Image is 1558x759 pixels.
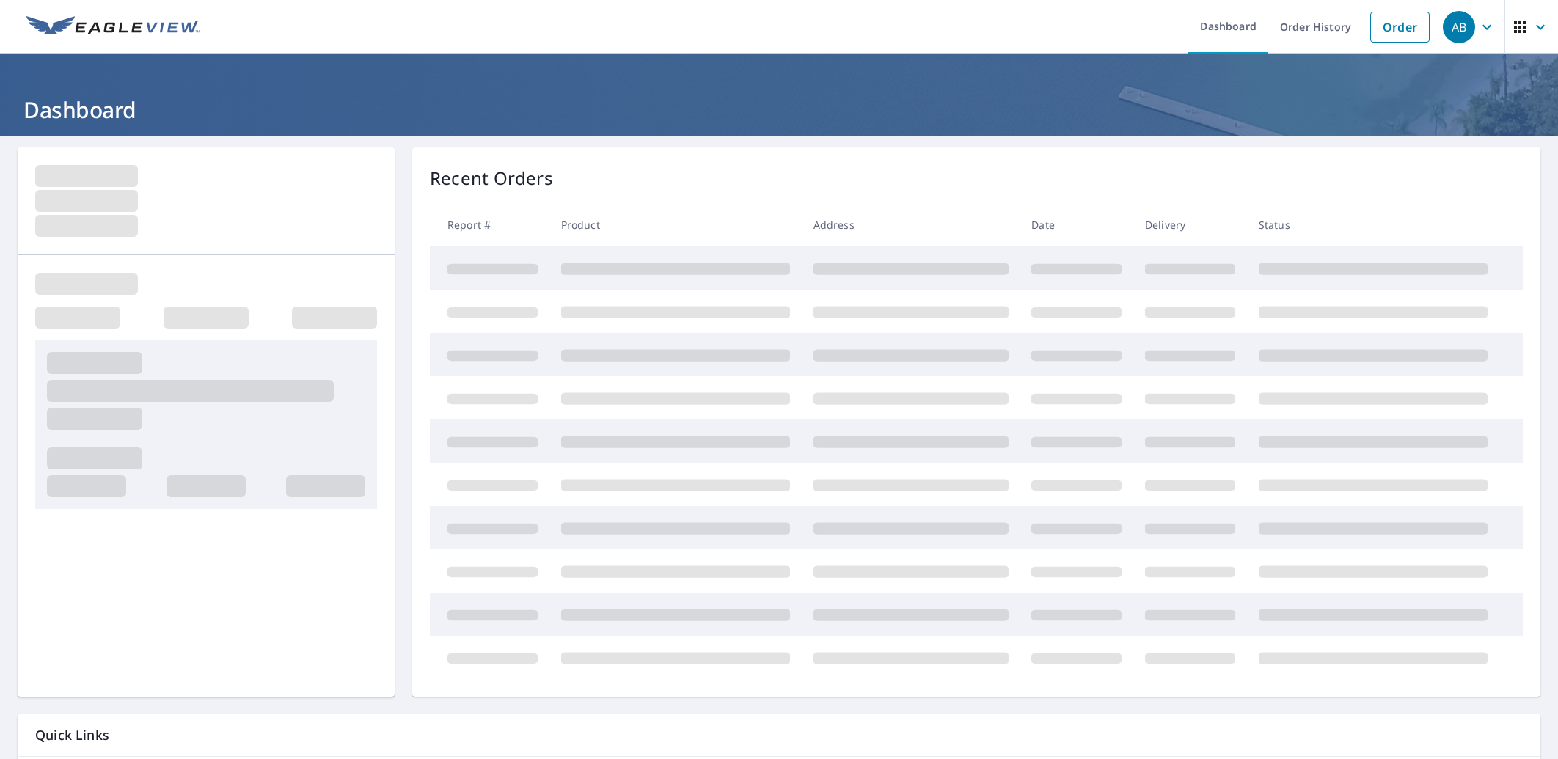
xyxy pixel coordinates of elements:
[1133,203,1247,246] th: Delivery
[1443,11,1475,43] div: AB
[18,95,1540,125] h1: Dashboard
[1247,203,1499,246] th: Status
[430,165,553,191] p: Recent Orders
[1370,12,1430,43] a: Order
[430,203,549,246] th: Report #
[35,726,1523,744] p: Quick Links
[26,16,200,38] img: EV Logo
[549,203,802,246] th: Product
[802,203,1020,246] th: Address
[1020,203,1133,246] th: Date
